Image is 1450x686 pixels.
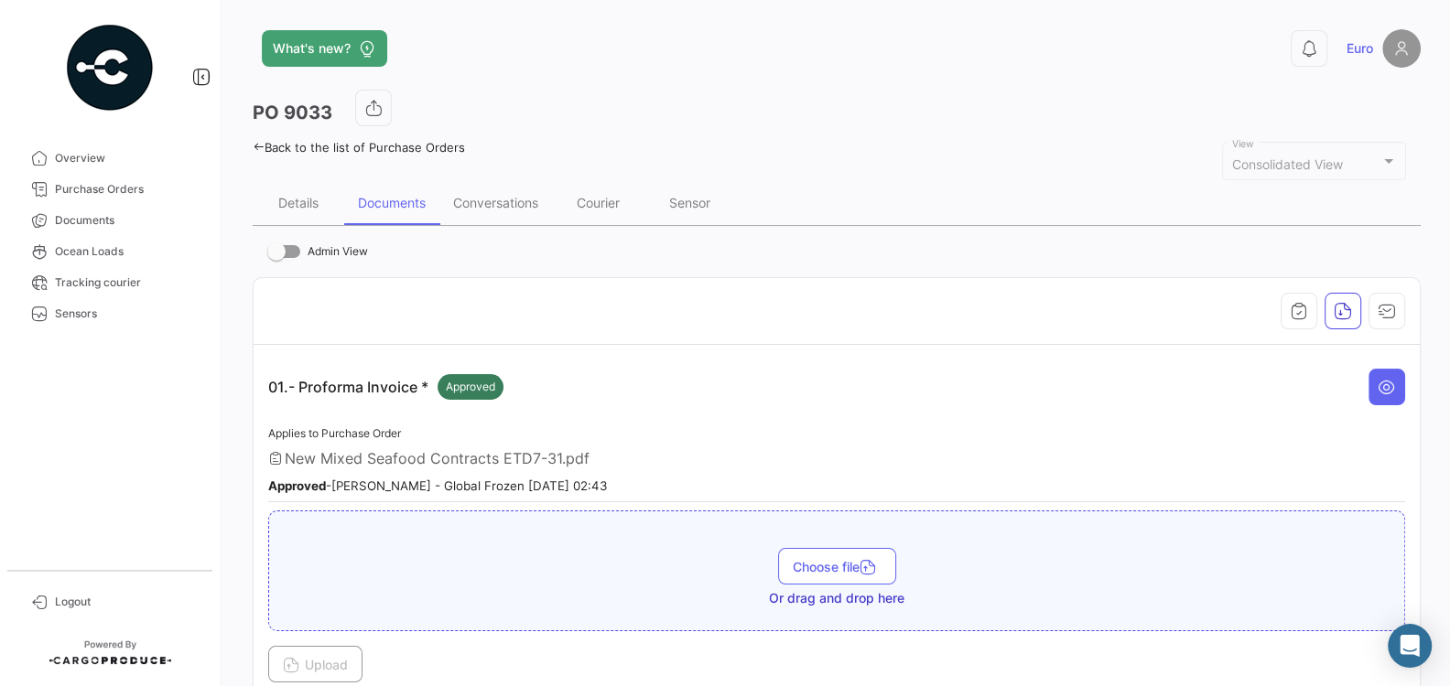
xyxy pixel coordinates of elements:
span: Logout [55,594,198,610]
a: Sensors [15,298,205,329]
b: Approved [268,478,326,493]
span: Or drag and drop here [769,589,904,607]
span: Tracking courier [55,274,198,291]
span: Sensors [55,305,198,322]
a: Documents [15,205,205,236]
a: Tracking courier [15,267,205,298]
span: What's new? [273,39,351,58]
span: Applies to Purchase Order [268,426,401,440]
a: Ocean Loads [15,236,205,267]
img: powered-by.png [64,22,156,113]
div: Sensor [669,195,710,210]
button: What's new? [262,30,387,67]
span: Purchase Orders [55,181,198,198]
img: placeholder-user.png [1382,29,1421,68]
a: Back to the list of Purchase Orders [253,140,465,155]
span: Upload [283,657,348,672]
div: Abrir Intercom Messenger [1388,624,1432,668]
span: New Mixed Seafood Contracts ETD7-31.pdf [285,449,590,467]
div: Documents [358,195,426,210]
h3: PO 9033 [253,100,332,125]
small: - [PERSON_NAME] - Global Frozen [DATE] 02:43 [268,478,607,493]
span: Admin View [308,241,368,263]
p: 01.- Proforma Invoice * [268,374,503,400]
button: Choose file [778,548,896,584]
div: Details [278,195,319,210]
button: Upload [268,646,362,682]
span: Overview [55,150,198,166]
span: Choose file [793,559,882,574]
a: Overview [15,143,205,174]
span: Ocean Loads [55,243,198,260]
span: Approved [446,379,495,395]
div: Conversations [453,195,538,210]
span: Documents [55,212,198,229]
span: Euro [1347,39,1373,58]
a: Purchase Orders [15,174,205,205]
div: Courier [577,195,620,210]
mat-select-trigger: Consolidated View [1232,156,1343,172]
